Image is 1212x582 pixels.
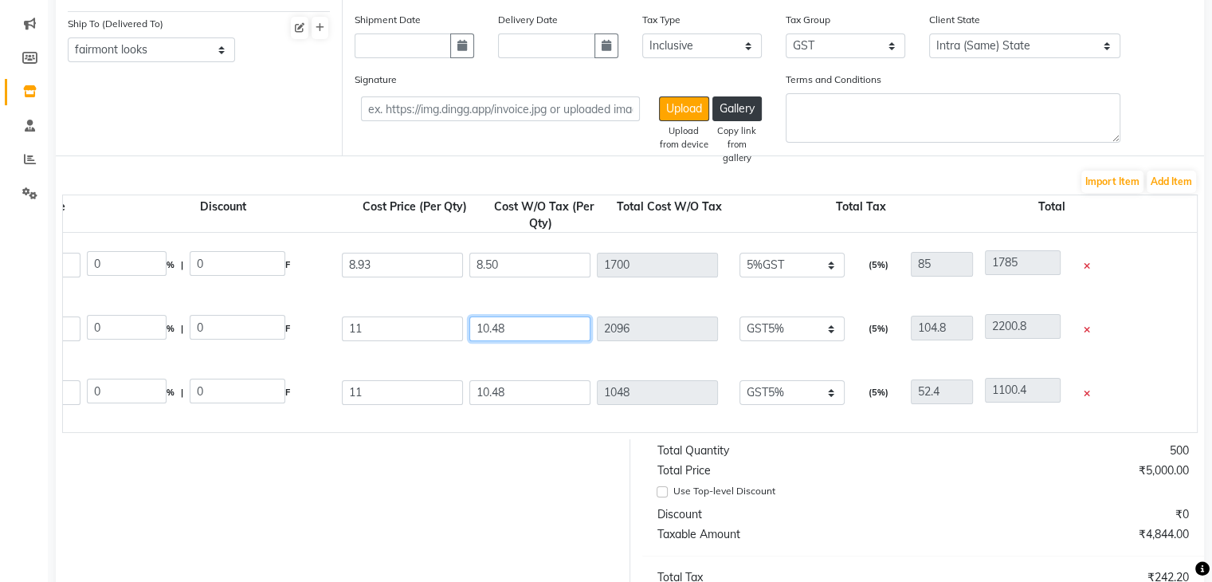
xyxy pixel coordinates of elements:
div: ₹0 [923,506,1201,523]
span: F [285,316,290,342]
div: Total Tax [733,199,988,232]
div: Total Cost W/O Tax [606,199,733,232]
div: Total [988,199,1116,232]
div: (5%) [857,316,900,342]
div: ₹5,000.00 [923,462,1201,479]
button: Import Item [1081,171,1143,193]
label: Tax Group [786,13,830,27]
span: | [181,379,183,406]
label: Use Top-level Discount [673,484,775,498]
label: Signature [355,73,397,87]
button: Add Item [1147,171,1196,193]
button: Upload [659,96,709,121]
span: % [167,379,175,406]
div: Total Quantity [645,442,924,459]
label: Ship To (Delivered To) [68,17,163,31]
input: ex. https://img.dingg.app/invoice.jpg or uploaded image name [361,96,639,121]
label: Tax Type [642,13,681,27]
div: Taxable Amount [645,526,924,543]
span: Cost Price (Per Qty) [359,196,470,217]
div: Discount [96,199,351,232]
label: Shipment Date [355,13,421,27]
div: Discount [645,506,924,523]
div: (5%) [857,379,900,406]
span: % [167,252,175,278]
div: Total Price [645,462,924,479]
label: Delivery Date [498,13,558,27]
span: % [167,316,175,342]
label: Client State [929,13,980,27]
span: Cost W/O Tax (Per Qty) [491,196,594,234]
div: (5%) [857,252,900,278]
label: Terms and Conditions [786,73,881,87]
span: F [285,379,290,406]
div: Upload from device [659,124,709,151]
button: Gallery [712,96,762,121]
div: ₹4,844.00 [923,526,1201,543]
div: 500 [923,442,1201,459]
span: F [285,252,290,278]
div: Copy link from gallery [712,124,762,164]
span: | [181,252,183,278]
span: | [181,316,183,342]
